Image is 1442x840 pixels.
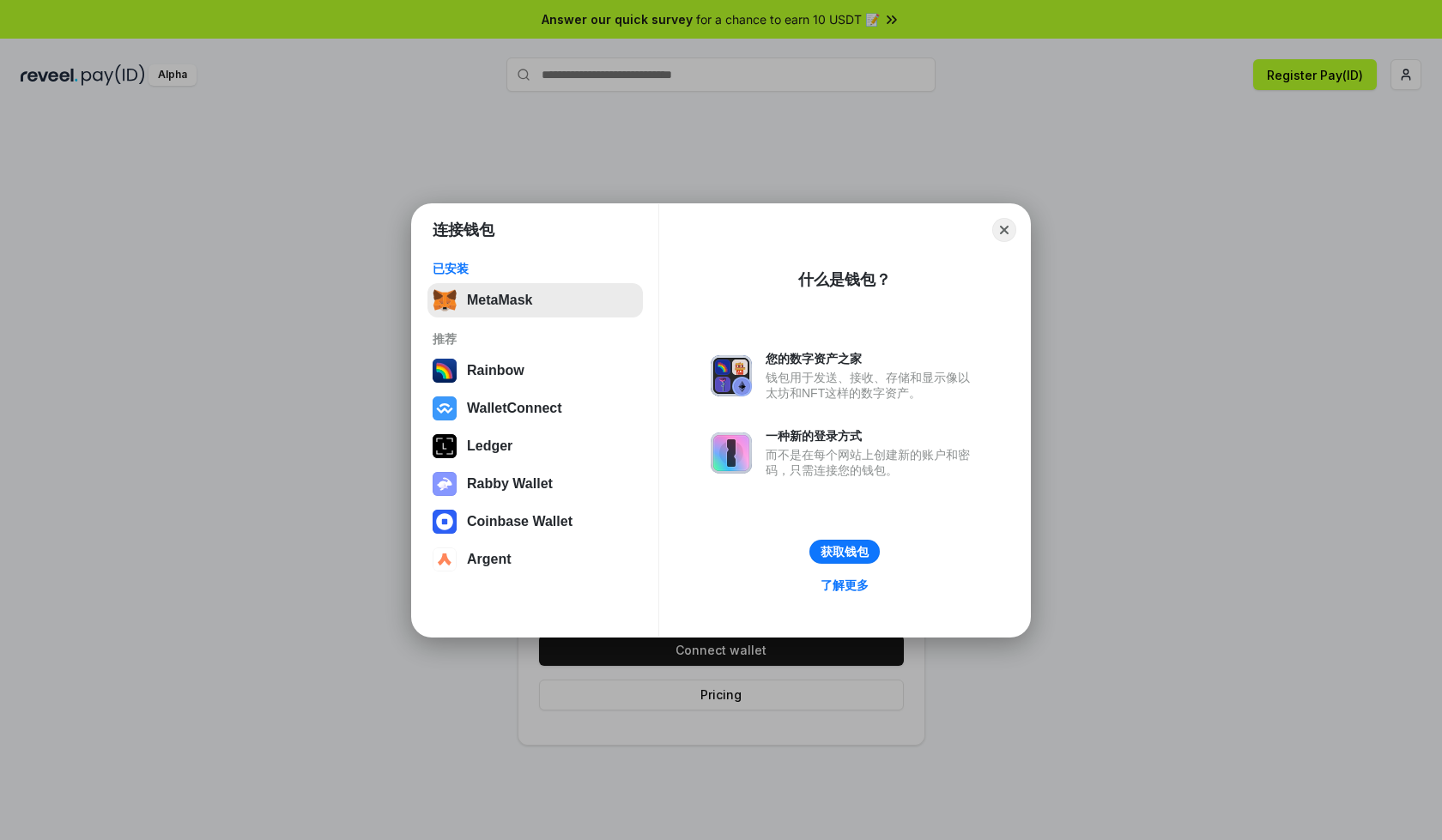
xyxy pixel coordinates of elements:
[809,540,880,564] button: 获取钱包
[433,331,638,347] div: 推荐
[433,434,457,458] img: svg+xml,%3Csvg%20xmlns%3D%22http%3A%2F%2Fwww.w3.org%2F2000%2Fsvg%22%20width%3D%2228%22%20height%3...
[467,438,512,454] div: Ledger
[766,351,978,366] div: 您的数字资产之家
[427,391,643,426] button: WalletConnect
[467,293,532,308] div: MetaMask
[433,288,457,312] img: svg+xml,%3Csvg%20fill%3D%22none%22%20height%3D%2233%22%20viewBox%3D%220%200%2035%2033%22%20width%...
[427,467,643,501] button: Rabby Wallet
[467,476,553,492] div: Rabby Wallet
[427,283,643,317] button: MetaMask
[467,363,524,378] div: Rainbow
[810,574,879,596] a: 了解更多
[433,261,638,276] div: 已安装
[766,428,978,444] div: 一种新的登录方式
[433,472,457,496] img: svg+xml,%3Csvg%20xmlns%3D%22http%3A%2F%2Fwww.w3.org%2F2000%2Fsvg%22%20fill%3D%22none%22%20viewBox...
[427,505,643,539] button: Coinbase Wallet
[427,429,643,463] button: Ledger
[467,552,512,567] div: Argent
[711,432,752,474] img: svg+xml,%3Csvg%20xmlns%3D%22http%3A%2F%2Fwww.w3.org%2F2000%2Fsvg%22%20fill%3D%22none%22%20viewBox...
[821,577,869,593] div: 了解更多
[798,269,891,290] div: 什么是钱包？
[711,355,752,396] img: svg+xml,%3Csvg%20xmlns%3D%22http%3A%2F%2Fwww.w3.org%2F2000%2Fsvg%22%20fill%3D%22none%22%20viewBox...
[433,396,457,420] img: svg+xml,%3Csvg%20width%3D%2228%22%20height%3D%2228%22%20viewBox%3D%220%200%2028%2028%22%20fill%3D...
[433,220,494,240] h1: 连接钱包
[433,510,457,534] img: svg+xml,%3Csvg%20width%3D%2228%22%20height%3D%2228%22%20viewBox%3D%220%200%2028%2028%22%20fill%3D...
[766,370,978,401] div: 钱包用于发送、接收、存储和显示像以太坊和NFT这样的数字资产。
[992,218,1016,242] button: Close
[821,544,869,559] div: 获取钱包
[427,354,643,388] button: Rainbow
[433,547,457,571] img: svg+xml,%3Csvg%20width%3D%2228%22%20height%3D%2228%22%20viewBox%3D%220%200%2028%2028%22%20fill%3D...
[433,359,457,383] img: svg+xml,%3Csvg%20width%3D%22120%22%20height%3D%22120%22%20viewBox%3D%220%200%20120%20120%22%20fil...
[467,514,573,529] div: Coinbase Wallet
[427,542,643,577] button: Argent
[467,401,562,416] div: WalletConnect
[766,447,978,478] div: 而不是在每个网站上创建新的账户和密码，只需连接您的钱包。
